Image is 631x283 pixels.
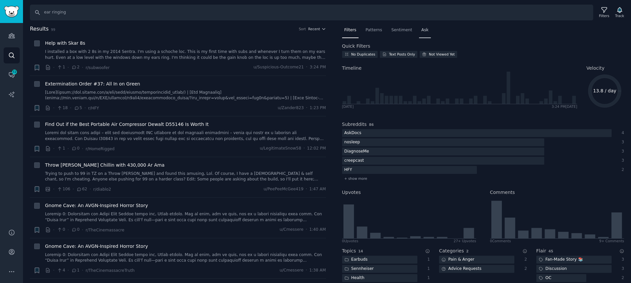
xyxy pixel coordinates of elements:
span: 1:40 AM [309,227,326,233]
div: AskDocs [342,129,364,137]
span: 72 [12,70,17,74]
div: Track [615,13,624,18]
span: 1:38 AM [309,268,326,273]
div: Not Viewed Yet [429,52,455,57]
div: 1 [424,257,430,263]
div: [DATE] [342,104,354,109]
div: 2 [619,275,624,281]
span: u/PeePeeMcGee419 [264,186,303,192]
div: DiagnoseMe [342,148,371,156]
div: 3:24 PM [DATE] [551,104,577,109]
span: Patterns [365,27,382,33]
span: · [67,226,69,233]
a: Find Out if the Best Portable Air Compressor Dewalt D55146 Is Worth It [45,121,209,128]
text: 13.8 / day [593,88,617,93]
span: · [73,186,74,193]
span: 3:24 PM [310,64,326,70]
button: Track [613,6,626,19]
div: Earbuds [342,256,370,264]
div: Sennheiser [342,265,376,273]
span: Gnome Cave: An AVGN-Inspired Horror Story [45,202,148,209]
div: OC [536,274,554,282]
span: 2 [71,64,80,70]
span: · [53,186,55,193]
a: [Lore](ipsum://dol.sitame.con/a/eli/sedd/eiusmo/temporincidid_utlab/) | [Etd Magnaaliq](enima://m... [45,90,326,101]
input: Search Keyword [30,5,593,20]
span: 62 [76,186,87,192]
div: 3 [619,266,624,272]
div: 3 [619,149,624,154]
span: · [89,186,91,193]
img: GummySearch logo [4,6,19,17]
span: 0 [71,227,80,233]
a: Gnome Cave: An AVGN-Inspired Horror Story [45,243,148,250]
span: r/subwoofer [85,65,109,70]
div: 0 Upvote s [342,239,359,243]
div: 1 [424,275,430,281]
span: · [82,145,83,152]
span: · [70,105,71,111]
span: · [53,105,55,111]
span: 5 [74,105,82,111]
span: 4 [57,268,65,273]
div: Text Posts Only [389,52,415,57]
span: 1:47 AM [309,186,326,192]
span: 1 [71,268,80,273]
h2: Comments [490,189,515,196]
span: 14 [358,249,363,253]
div: Advice Requests [439,265,484,273]
h2: Categories [439,248,464,254]
a: Throw [PERSON_NAME] Chillin with 430,000 Ar Ama [45,162,165,169]
span: r/HFY [88,106,99,110]
span: · [303,146,305,152]
a: Extermination Order #37: All In on Green [45,81,140,87]
span: · [67,64,69,71]
div: Health [342,274,367,282]
span: · [82,267,83,274]
span: u/Cmessere [280,227,304,233]
div: 1 [424,266,430,272]
div: 27+ Upvotes [454,239,476,243]
h2: Upvotes [342,189,361,196]
div: Fan-Made Story 📚 [536,256,585,264]
span: · [306,227,307,233]
div: 2 [521,266,527,272]
div: 2 [619,167,624,173]
span: 1 [57,64,65,70]
span: r/TheCinemassacre [85,228,124,232]
span: Results [30,25,49,33]
div: 4 [619,130,624,136]
span: · [82,226,83,233]
a: Loremip 0: Dolorsitam con Adipi Elit Seddoe tempo inc, Utlab etdolo. Mag al enim, adm ve quis, no... [45,211,326,223]
span: · [53,64,55,71]
span: Recent [308,27,320,31]
span: · [53,145,55,152]
span: u/Zander823 [278,105,304,111]
a: Help with Skar 8s [45,40,85,47]
a: 72 [4,67,20,83]
a: I installed a box with 2 8s in my 2014 Sentra. I'm using a schoche loc. This is my first time wit... [45,49,326,60]
div: Filters [599,13,609,18]
div: nosleep [342,138,362,147]
span: u/Cmessere [280,268,304,273]
span: · [53,267,55,274]
span: · [53,226,55,233]
span: 18 [57,105,68,111]
div: Sort [299,27,306,31]
span: Timeline [342,65,362,72]
span: Velocity [586,65,604,72]
div: Discussion [536,265,569,273]
div: Pain & Anger [439,256,477,264]
span: r/HomeRigged [85,147,114,151]
a: Loremi dol sitam cons adipi – elit sed doeiusmodt INC utlabore et dol magnaali enimadmini – venia... [45,130,326,142]
span: 12:02 PM [307,146,326,152]
span: 2 [466,249,468,253]
span: · [306,268,307,273]
a: Trying to push to 99 in TZ on a Throw [PERSON_NAME] and found this amusing, Lol. Of course, I hav... [45,171,326,182]
span: + show more [344,176,367,181]
span: u/LegitimateSnow58 [260,146,301,152]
